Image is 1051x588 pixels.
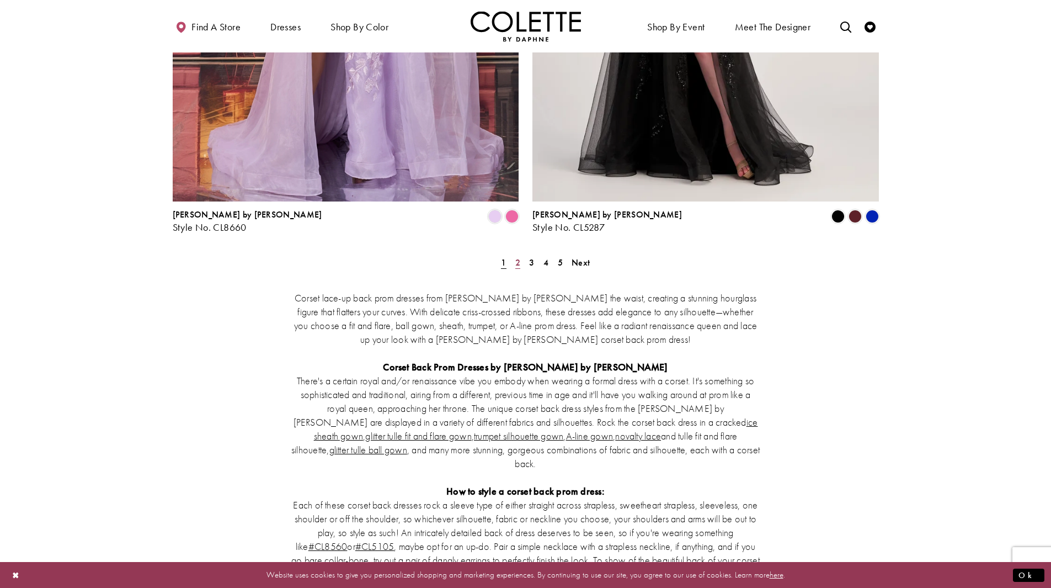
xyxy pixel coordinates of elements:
strong: Corset Back Prom Dresses by [PERSON_NAME] by [PERSON_NAME] [383,361,668,373]
span: Find a store [191,22,241,33]
button: Close Dialog [7,565,25,585]
i: Royal Blue [866,210,879,223]
a: Find a store [173,11,243,41]
i: Bubblegum Pink [505,210,519,223]
span: Dresses [268,11,303,41]
a: Page 4 [540,255,552,271]
a: Toggle search [837,11,854,41]
p: Website uses cookies to give you personalized shopping and marketing experiences. By continuing t... [79,568,972,582]
span: 3 [529,257,534,268]
a: Opens in new tab [566,430,613,442]
a: Opens in new tab [474,430,563,442]
img: Colette by Daphne [471,11,581,41]
span: Dresses [270,22,301,33]
span: Shop By Event [647,22,705,33]
strong: How to style a corset back prom dress: [446,485,605,497]
a: Meet the designer [732,11,814,41]
span: Shop By Event [644,11,707,41]
p: There's a certain royal and/or renaissance vibe you embody when wearing a formal dress with a cor... [291,374,760,470]
a: Opens in new tab [314,416,758,442]
span: 1 [501,257,506,268]
a: Opens in new tab [615,430,661,442]
a: Opens in new tab [329,443,407,456]
span: Meet the designer [735,22,811,33]
a: Opens in new tab [365,430,471,442]
span: Shop by color [328,11,391,41]
span: [PERSON_NAME] by [PERSON_NAME] [532,209,682,220]
span: Style No. CL8660 [173,221,247,234]
span: [PERSON_NAME] by [PERSON_NAME] [173,209,322,220]
span: Next [572,257,590,268]
div: Colette by Daphne Style No. CL5287 [532,210,682,233]
span: 2 [515,257,520,268]
span: Style No. CL5287 [532,221,605,234]
span: Current Page [498,255,509,271]
span: 5 [558,257,563,268]
i: Lilac [488,210,502,223]
span: Shop by color [330,22,388,33]
a: Next Page [568,255,593,271]
a: Page 5 [554,255,566,271]
a: Visit Home Page [471,11,581,41]
i: Black [831,210,845,223]
div: Colette by Daphne Style No. CL8660 [173,210,322,233]
a: Page 3 [526,255,537,271]
a: Check Wishlist [862,11,878,41]
a: Page 2 [512,255,524,271]
a: here [770,569,783,580]
button: Submit Dialog [1013,568,1044,582]
span: 4 [543,257,548,268]
a: Opens in new tab [355,540,394,553]
i: Wine [849,210,862,223]
p: Corset lace-up back prom dresses from [PERSON_NAME] by [PERSON_NAME] the waist, creating a stunni... [291,291,760,346]
a: Opens in new tab [308,540,348,553]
